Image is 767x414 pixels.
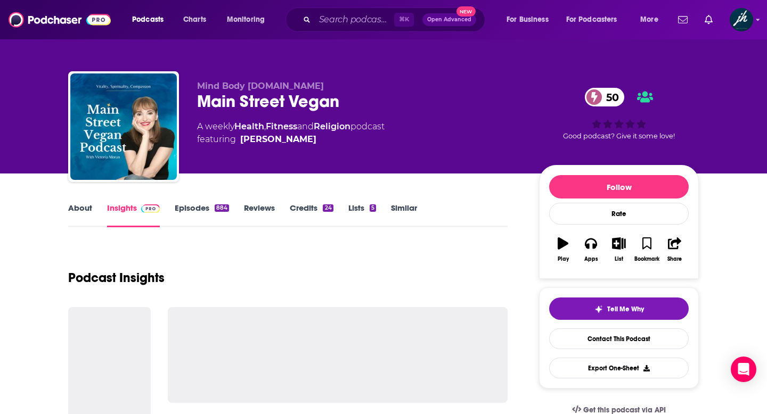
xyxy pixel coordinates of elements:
[219,11,279,28] button: open menu
[607,305,644,313] span: Tell Me Why
[422,13,476,26] button: Open AdvancedNew
[141,204,160,213] img: Podchaser Pro
[68,270,165,286] h1: Podcast Insights
[633,11,672,28] button: open menu
[456,6,476,16] span: New
[348,203,376,227] a: Lists5
[197,120,385,146] div: A weekly podcast
[549,328,689,349] a: Contact This Podcast
[633,230,660,269] button: Bookmark
[227,12,265,27] span: Monitoring
[549,230,577,269] button: Play
[539,81,699,147] div: 50Good podcast? Give it some love!
[595,88,624,106] span: 50
[244,203,275,227] a: Reviews
[427,17,471,22] span: Open Advanced
[315,11,394,28] input: Search podcasts, credits, & more...
[549,358,689,378] button: Export One-Sheet
[730,8,753,31] img: User Profile
[394,13,414,27] span: ⌘ K
[585,88,624,106] a: 50
[640,12,658,27] span: More
[730,8,753,31] button: Show profile menu
[667,256,682,262] div: Share
[175,203,229,227] a: Episodes884
[125,11,177,28] button: open menu
[549,175,689,198] button: Follow
[9,10,111,30] img: Podchaser - Follow, Share and Rate Podcasts
[183,12,206,27] span: Charts
[215,204,229,212] div: 884
[297,121,314,131] span: and
[197,81,324,91] span: Mind Body [DOMAIN_NAME]
[132,12,164,27] span: Podcasts
[558,256,569,262] div: Play
[370,204,376,212] div: 5
[266,121,297,131] a: Fitness
[234,121,264,131] a: Health
[563,132,675,140] span: Good podcast? Give it some love!
[700,11,717,29] a: Show notifications dropdown
[577,230,605,269] button: Apps
[176,11,213,28] a: Charts
[314,121,350,131] a: Religion
[507,12,549,27] span: For Business
[661,230,689,269] button: Share
[240,133,316,146] a: [PERSON_NAME]
[731,357,756,382] div: Open Intercom Messenger
[605,230,633,269] button: List
[70,73,177,180] img: Main Street Vegan
[290,203,333,227] a: Credits24
[549,297,689,320] button: tell me why sparkleTell Me Why
[296,7,495,32] div: Search podcasts, credits, & more...
[197,133,385,146] span: featuring
[594,305,603,313] img: tell me why sparkle
[549,203,689,225] div: Rate
[323,204,333,212] div: 24
[674,11,692,29] a: Show notifications dropdown
[584,256,598,262] div: Apps
[391,203,417,227] a: Similar
[566,12,617,27] span: For Podcasters
[499,11,562,28] button: open menu
[68,203,92,227] a: About
[730,8,753,31] span: Logged in as JHPublicRelations
[264,121,266,131] span: ,
[634,256,659,262] div: Bookmark
[107,203,160,227] a: InsightsPodchaser Pro
[559,11,633,28] button: open menu
[615,256,623,262] div: List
